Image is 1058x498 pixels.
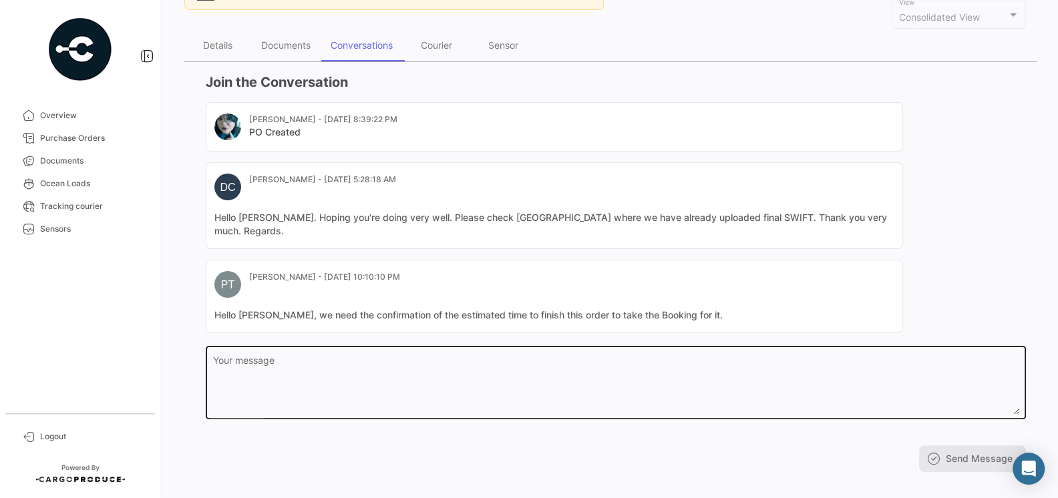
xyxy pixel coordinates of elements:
span: Sensors [40,223,144,235]
h3: Join the Conversation [206,73,1026,91]
span: Logout [40,431,144,443]
mat-card-subtitle: [PERSON_NAME] - [DATE] 10:10:10 PM [249,271,400,283]
div: Courier [421,39,452,51]
mat-card-content: Hello [PERSON_NAME]. Hoping you're doing very well. Please check [GEOGRAPHIC_DATA] where we have ... [214,211,894,238]
mat-card-subtitle: [PERSON_NAME] - [DATE] 5:28:18 AM [249,174,396,186]
span: Documents [40,155,144,167]
div: Sensor [488,39,518,51]
a: Overview [11,104,150,127]
a: Tracking courier [11,195,150,218]
div: Documents [261,39,311,51]
span: Consolidated View [899,11,980,23]
div: Abrir Intercom Messenger [1013,453,1045,485]
div: PT [214,271,241,298]
mat-card-subtitle: [PERSON_NAME] - [DATE] 8:39:22 PM [249,113,397,126]
div: DC [214,174,241,200]
img: powered-by.png [47,16,114,83]
span: Purchase Orders [40,132,144,144]
span: Tracking courier [40,200,144,212]
mat-card-title: PO Created [249,126,397,139]
a: Purchase Orders [11,127,150,150]
a: Sensors [11,218,150,240]
a: Documents [11,150,150,172]
span: Ocean Loads [40,178,144,190]
a: Ocean Loads [11,172,150,195]
span: Overview [40,109,144,121]
div: Details [203,39,232,51]
mat-card-content: Hello [PERSON_NAME], we need the confirmation of the estimated time to finish this order to take ... [214,308,894,322]
img: IMG_20220614_122528.jpg [214,113,241,140]
div: Conversations [331,39,393,51]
